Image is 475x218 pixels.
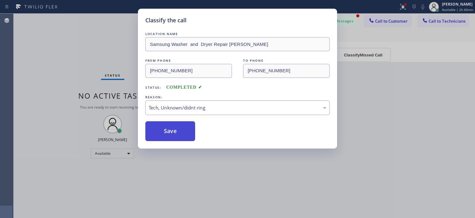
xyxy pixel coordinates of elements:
div: FROM PHONE [145,57,232,64]
span: COMPLETED [166,85,202,90]
input: To phone [243,64,330,78]
button: Save [145,121,195,141]
div: LOCATION NAME [145,31,330,37]
h5: Classify the call [145,16,186,24]
span: Status: [145,85,161,90]
div: TO PHONE [243,57,330,64]
div: Tech, Unknown/didnt ring [149,104,326,111]
input: From phone [145,64,232,78]
div: REASON: [145,94,330,100]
